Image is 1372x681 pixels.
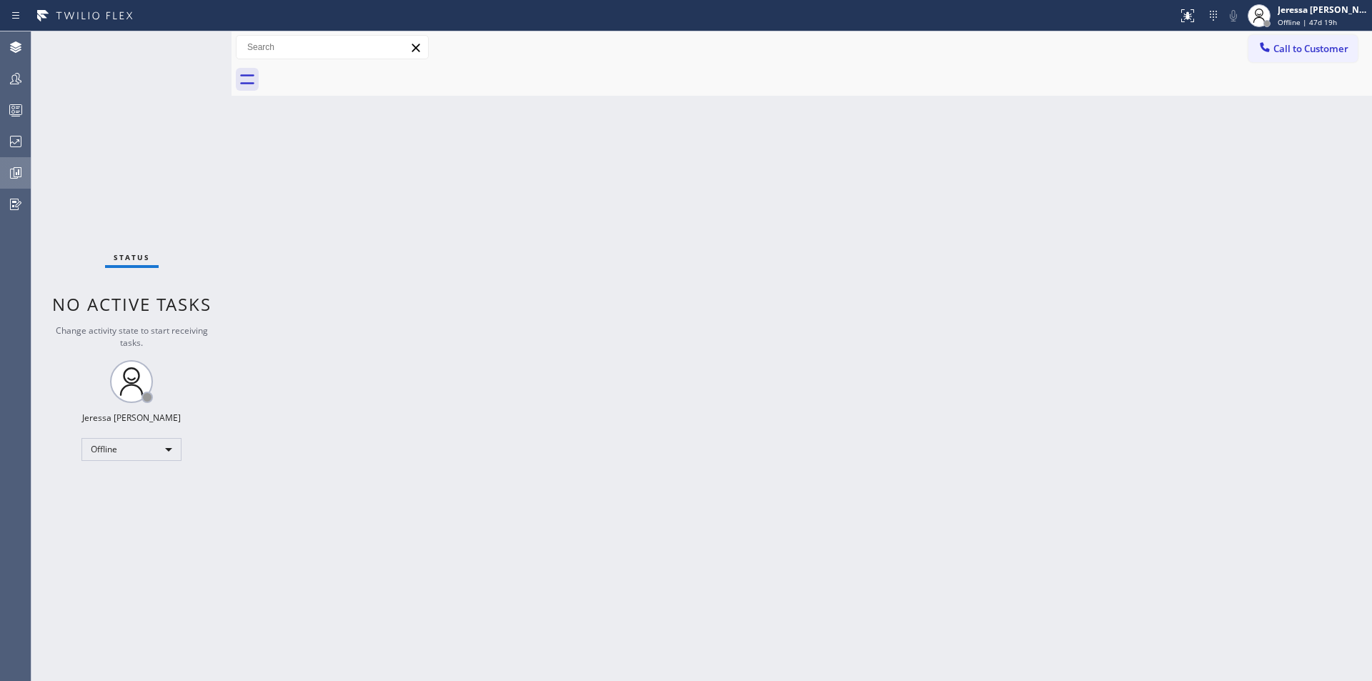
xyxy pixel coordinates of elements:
span: Status [114,252,150,262]
div: Jeressa [PERSON_NAME] [1278,4,1368,16]
div: Jeressa [PERSON_NAME] [82,412,181,424]
span: No active tasks [52,292,212,316]
span: Change activity state to start receiving tasks. [56,324,208,349]
input: Search [237,36,428,59]
span: Offline | 47d 19h [1278,17,1337,27]
button: Mute [1223,6,1243,26]
button: Call to Customer [1248,35,1358,62]
span: Call to Customer [1273,42,1348,55]
div: Offline [81,438,182,461]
